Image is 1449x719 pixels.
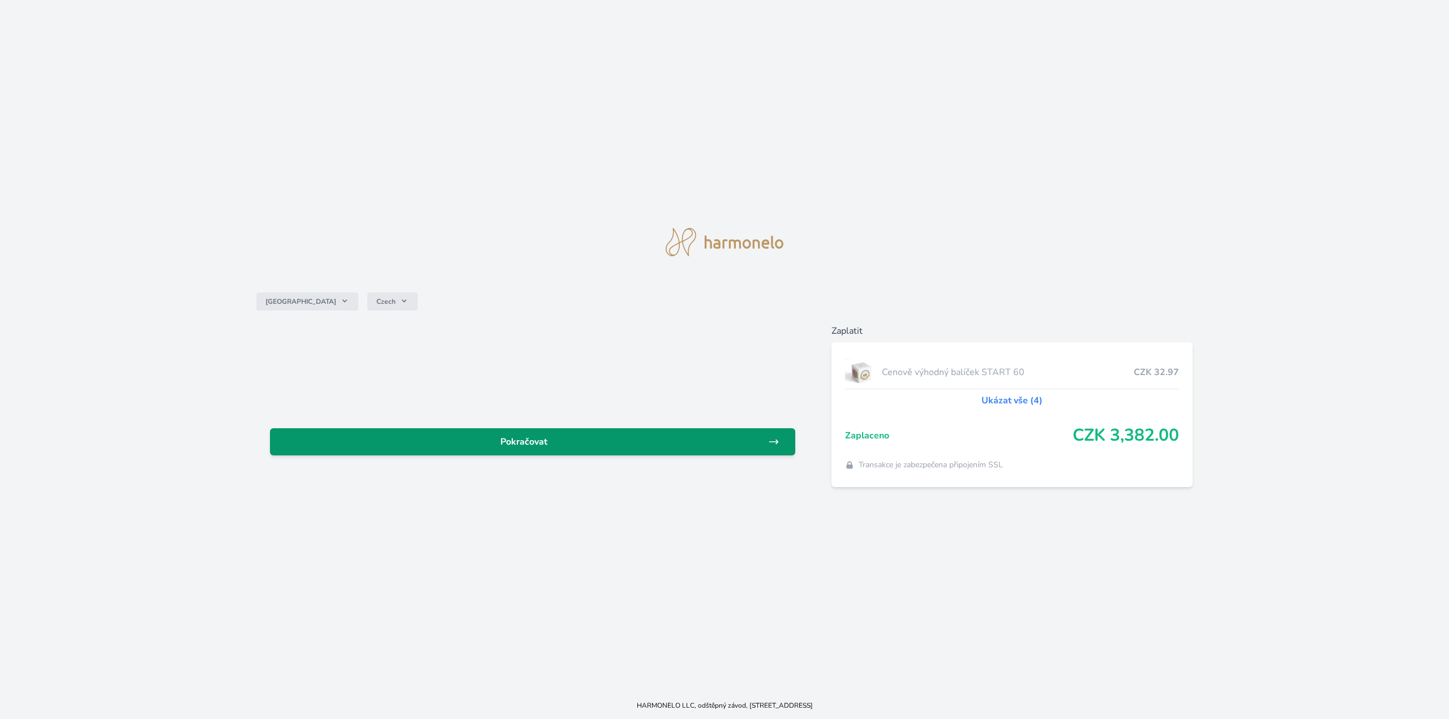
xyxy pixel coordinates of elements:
button: Czech [367,292,418,311]
span: Pokračovat [279,435,768,449]
button: [GEOGRAPHIC_DATA] [256,292,358,311]
a: Ukázat vše (4) [981,394,1043,407]
img: logo.svg [666,228,783,256]
h6: Zaplatit [831,324,1192,338]
span: CZK 3,382.00 [1073,425,1179,446]
span: Zaplaceno [845,429,1072,442]
span: Transakce je zabezpečena připojením SSL [859,459,1003,471]
span: Cenově výhodný balíček START 60 [882,365,1134,379]
a: Pokračovat [270,428,795,455]
span: CZK 32.97 [1134,365,1179,379]
span: [GEOGRAPHIC_DATA] [265,297,336,306]
img: start.jpg [845,358,877,386]
span: Czech [376,297,396,306]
